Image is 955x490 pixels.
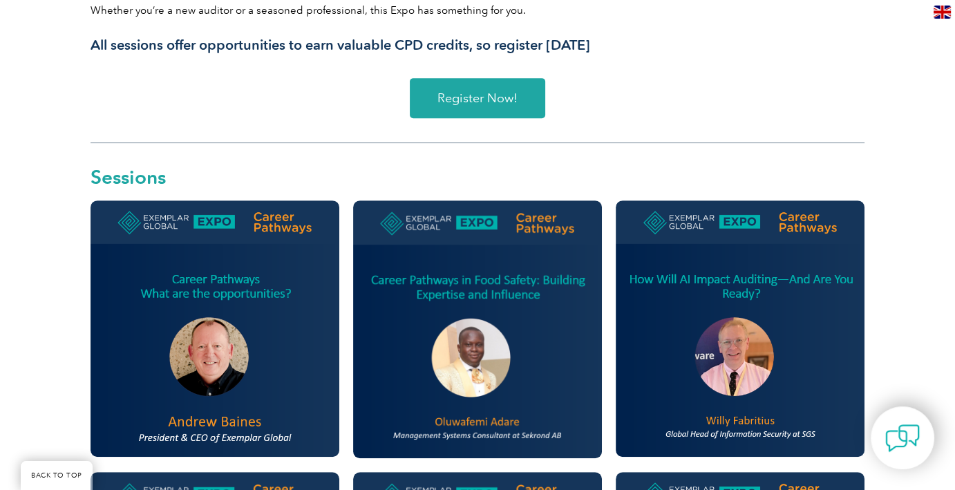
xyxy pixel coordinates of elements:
[91,200,339,457] img: andrew
[885,421,920,455] img: contact-chat.png
[934,6,951,19] img: en
[437,92,518,104] span: Register Now!
[91,3,864,18] p: Whether you’re a new auditor or a seasoned professional, this Expo has something for you.
[91,37,864,54] h3: All sessions offer opportunities to earn valuable CPD credits, so register [DATE]
[21,461,93,490] a: BACK TO TOP
[91,167,864,187] h2: Sessions
[616,200,864,457] img: willy
[353,200,602,458] img: Oluwafemi
[410,78,545,118] a: Register Now!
